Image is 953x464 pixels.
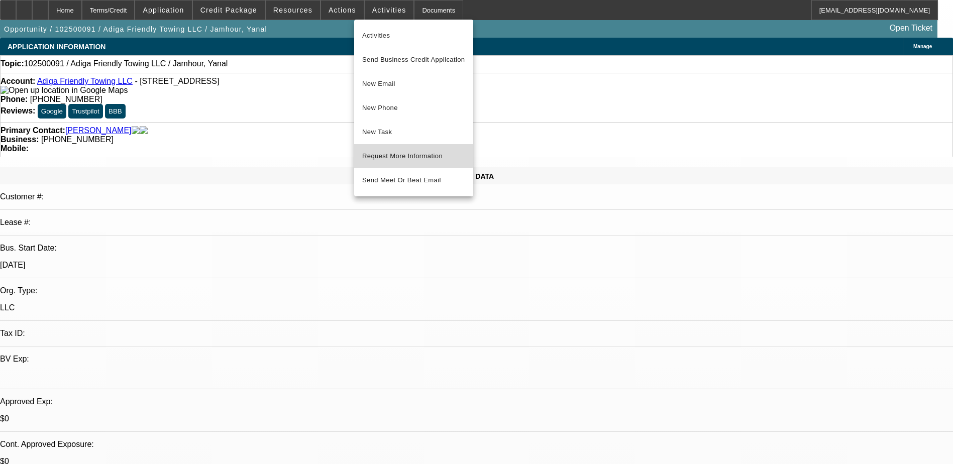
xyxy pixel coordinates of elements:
span: New Email [362,78,465,90]
span: Send Meet Or Beat Email [362,174,465,186]
span: Activities [362,30,465,42]
span: New Task [362,126,465,138]
span: Send Business Credit Application [362,54,465,66]
span: Request More Information [362,150,465,162]
span: New Phone [362,102,465,114]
